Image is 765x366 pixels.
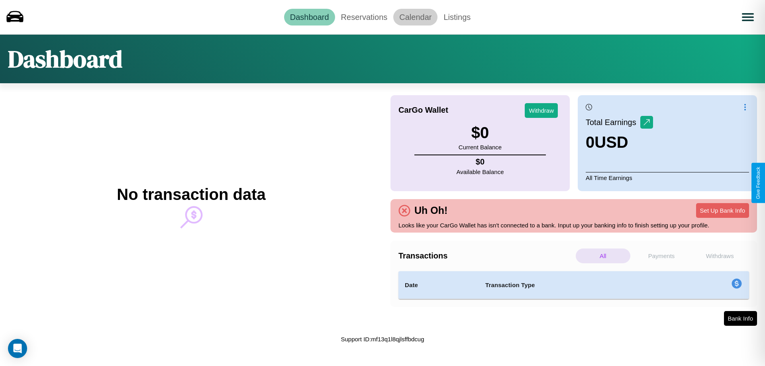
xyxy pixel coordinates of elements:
button: Bank Info [724,311,757,326]
h4: Transactions [398,251,574,260]
a: Listings [437,9,477,25]
p: Total Earnings [586,115,640,129]
p: All [576,249,630,263]
p: Withdraws [692,249,747,263]
p: Support ID: mf13q1l8qjlsffbdcug [341,334,424,344]
a: Dashboard [284,9,335,25]
p: All Time Earnings [586,172,749,183]
a: Reservations [335,9,394,25]
button: Open menu [737,6,759,28]
h4: Transaction Type [485,280,666,290]
p: Available Balance [457,166,504,177]
p: Payments [634,249,689,263]
h4: Date [405,280,473,290]
a: Calendar [393,9,437,25]
button: Withdraw [525,103,558,118]
button: Set Up Bank Info [696,203,749,218]
p: Current Balance [459,142,502,153]
h3: 0 USD [586,133,653,151]
h4: CarGo Wallet [398,106,448,115]
h1: Dashboard [8,43,122,75]
h4: Uh Oh! [410,205,451,216]
p: Looks like your CarGo Wallet has isn't connected to a bank. Input up your banking info to finish ... [398,220,749,231]
h3: $ 0 [459,124,502,142]
h4: $ 0 [457,157,504,166]
h2: No transaction data [117,186,265,204]
table: simple table [398,271,749,299]
div: Open Intercom Messenger [8,339,27,358]
div: Give Feedback [755,167,761,199]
